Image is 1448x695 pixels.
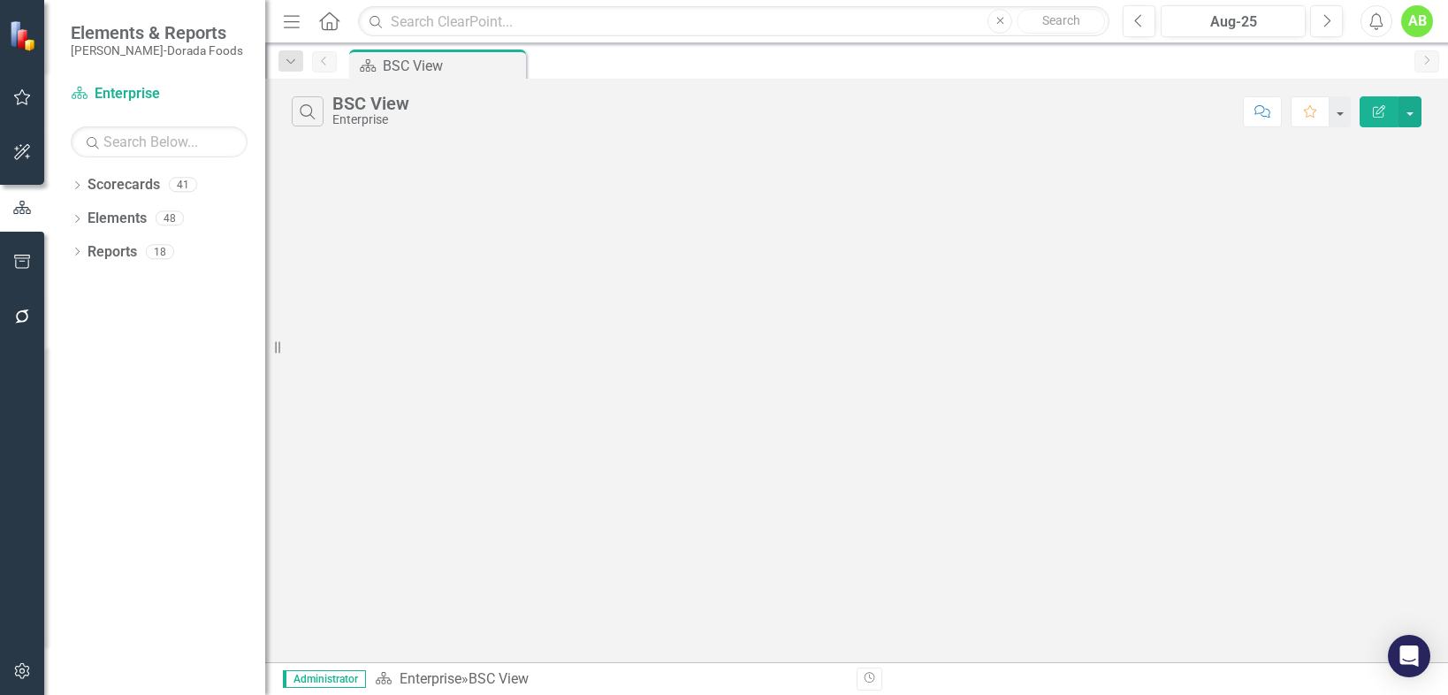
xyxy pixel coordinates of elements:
[88,175,160,195] a: Scorecards
[1388,635,1430,677] div: Open Intercom Messenger
[88,209,147,229] a: Elements
[1017,9,1105,34] button: Search
[332,113,409,126] div: Enterprise
[332,94,409,113] div: BSC View
[71,43,243,57] small: [PERSON_NAME]-Dorada Foods
[88,242,137,263] a: Reports
[1161,5,1306,37] button: Aug-25
[1167,11,1299,33] div: Aug-25
[358,6,1109,37] input: Search ClearPoint...
[156,211,184,226] div: 48
[71,22,243,43] span: Elements & Reports
[383,55,522,77] div: BSC View
[71,126,248,157] input: Search Below...
[169,178,197,193] div: 41
[71,84,248,104] a: Enterprise
[375,669,843,690] div: »
[400,670,461,687] a: Enterprise
[146,244,174,259] div: 18
[1401,5,1433,37] button: AB
[9,19,40,50] img: ClearPoint Strategy
[1042,13,1080,27] span: Search
[283,670,366,688] span: Administrator
[469,670,529,687] div: BSC View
